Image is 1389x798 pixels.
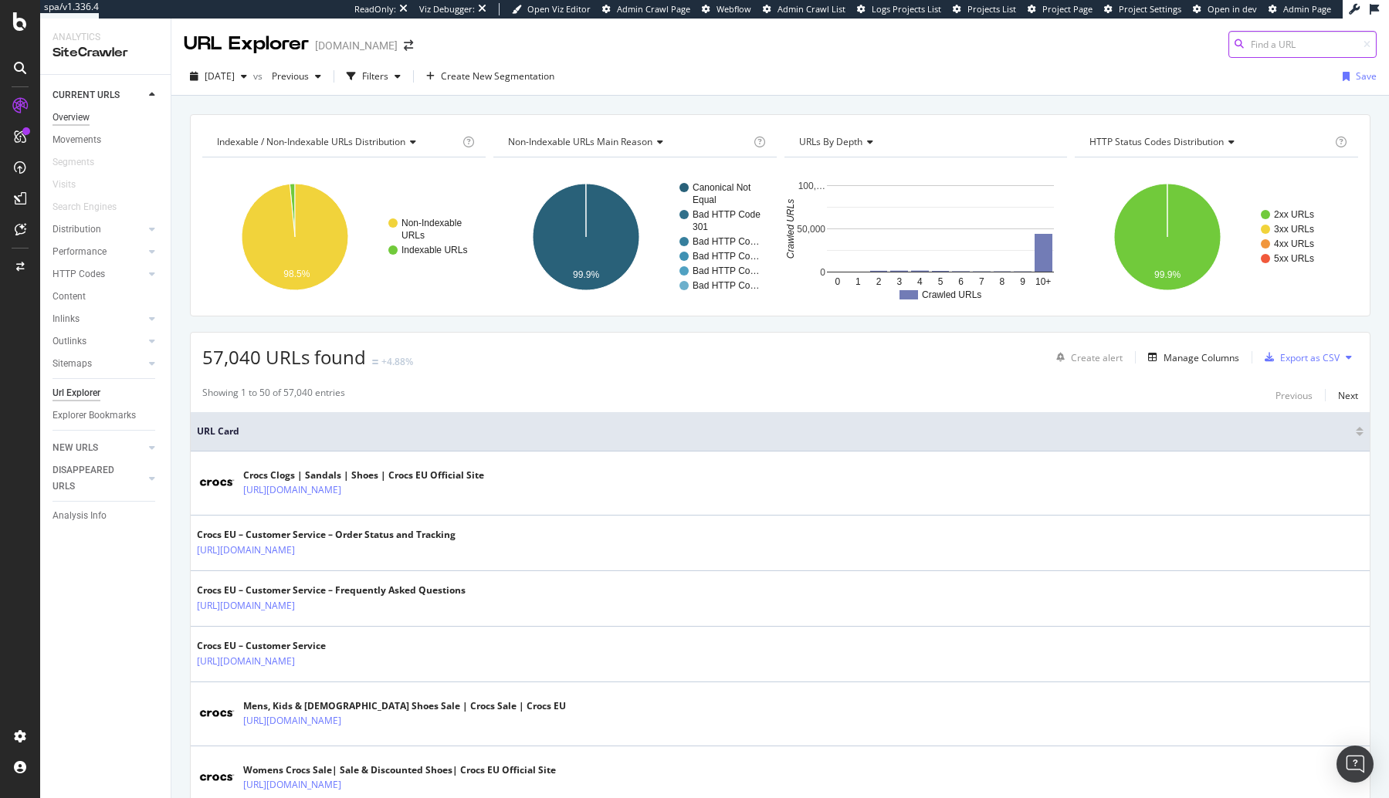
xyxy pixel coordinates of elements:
div: Mens, Kids & [DEMOGRAPHIC_DATA] Shoes Sale | Crocs Sale | Crocs EU [243,699,566,713]
text: 0 [820,267,825,278]
div: Crocs EU – Customer Service – Frequently Asked Questions [197,583,466,597]
a: [URL][DOMAIN_NAME] [243,713,341,729]
button: Create New Segmentation [420,64,561,89]
a: Distribution [53,221,144,238]
svg: A chart. [1075,170,1358,304]
span: Open Viz Editor [527,3,591,15]
span: Project Page [1042,3,1093,15]
span: Admin Crawl List [778,3,845,15]
a: Project Page [1028,3,1093,15]
div: Export as CSV [1280,351,1340,364]
div: A chart. [202,170,486,304]
a: NEW URLS [53,440,144,456]
button: Create alert [1050,345,1123,370]
a: Segments [53,154,110,171]
span: 57,040 URLs found [202,344,366,370]
text: Crawled URLs [785,199,796,259]
div: CURRENT URLS [53,87,120,103]
button: Next [1338,386,1358,404]
span: vs [253,69,266,83]
img: Equal [372,360,378,364]
text: 8 [999,276,1004,287]
a: [URL][DOMAIN_NAME] [197,654,295,669]
span: HTTP Status Codes Distribution [1089,135,1224,148]
span: URLs by Depth [799,135,862,148]
div: +4.88% [381,355,413,368]
div: Save [1356,69,1377,83]
span: Create New Segmentation [441,69,554,83]
a: [URL][DOMAIN_NAME] [243,777,341,793]
a: Admin Crawl List [763,3,845,15]
a: Outlinks [53,333,144,350]
div: Distribution [53,221,101,238]
div: SiteCrawler [53,44,158,62]
a: [URL][DOMAIN_NAME] [243,482,341,498]
a: Movements [53,132,160,148]
img: main image [197,704,235,724]
div: Sitemaps [53,356,92,372]
div: Explorer Bookmarks [53,407,136,424]
h4: URLs by Depth [796,130,1054,154]
div: Crocs EU – Customer Service – Order Status and Tracking [197,528,456,542]
span: Open in dev [1208,3,1257,15]
div: Manage Columns [1164,351,1239,364]
span: Admin Crawl Page [617,3,690,15]
div: Analysis Info [53,508,107,524]
svg: A chart. [493,170,777,304]
a: Open Viz Editor [512,3,591,15]
a: Analysis Info [53,508,160,524]
text: Bad HTTP Co… [693,251,759,262]
text: Bad HTTP Co… [693,236,759,247]
text: 5 [937,276,943,287]
div: Crocs EU – Customer Service [197,639,362,653]
span: Previous [266,69,309,83]
div: Search Engines [53,199,117,215]
text: 5xx URLs [1274,253,1314,264]
span: Webflow [717,3,751,15]
span: Project Settings [1119,3,1181,15]
text: 0 [835,276,840,287]
text: 2xx URLs [1274,209,1314,220]
text: 1 [855,276,861,287]
text: Crawled URLs [922,289,981,300]
text: Indexable URLs [401,245,467,255]
text: 98.5% [283,269,310,279]
div: Url Explorer [53,385,100,401]
button: Filters [340,64,407,89]
button: Export as CSV [1259,345,1340,370]
span: Logs Projects List [872,3,941,15]
div: Inlinks [53,311,80,327]
input: Find a URL [1228,31,1377,58]
a: Logs Projects List [857,3,941,15]
a: Explorer Bookmarks [53,407,160,424]
text: 301 [693,221,708,232]
text: Non-Indexable [401,218,462,228]
button: [DATE] [184,64,253,89]
div: Overview [53,110,90,126]
a: Projects List [953,3,1016,15]
div: Filters [362,69,388,83]
span: URL Card [197,424,1352,438]
a: [URL][DOMAIN_NAME] [197,543,295,558]
svg: A chart. [784,170,1068,304]
button: Previous [266,64,327,89]
text: 10+ [1035,276,1051,287]
a: CURRENT URLS [53,87,144,103]
text: Equal [693,194,717,205]
img: main image [197,768,235,788]
a: Project Settings [1104,3,1181,15]
div: Movements [53,132,101,148]
div: Open Intercom Messenger [1336,746,1374,783]
div: ReadOnly: [354,3,396,15]
div: URL Explorer [184,31,309,57]
button: Manage Columns [1142,348,1239,367]
div: [DOMAIN_NAME] [315,38,398,53]
text: 3 [896,276,902,287]
h4: Non-Indexable URLs Main Reason [505,130,750,154]
text: 9 [1020,276,1025,287]
button: Previous [1276,386,1313,404]
text: Bad HTTP Co… [693,265,759,276]
text: 2 [876,276,881,287]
